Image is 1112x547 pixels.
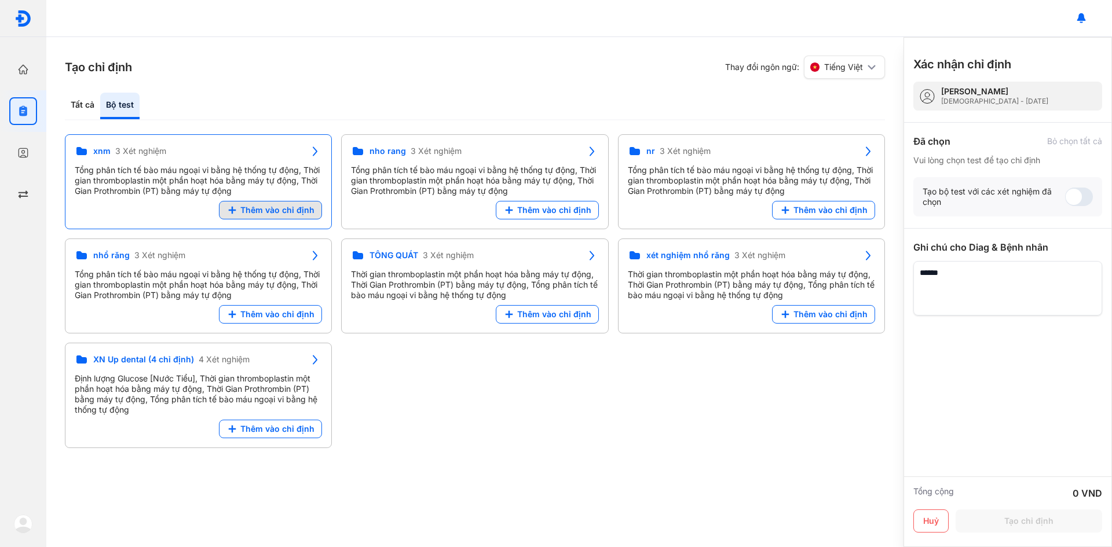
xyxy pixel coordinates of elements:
[913,155,1102,166] div: Vui lòng chọn test để tạo chỉ định
[115,146,166,156] span: 3 Xét nghiệm
[93,354,194,365] span: XN Up dental (4 chỉ định)
[646,250,730,260] span: xét nghiệm nhổ răng
[913,486,954,500] div: Tổng cộng
[65,59,132,75] h3: Tạo chỉ định
[517,309,591,320] span: Thêm vào chỉ định
[956,509,1102,533] button: Tạo chỉ định
[100,93,140,119] div: Bộ test
[219,420,322,438] button: Thêm vào chỉ định
[496,201,599,219] button: Thêm vào chỉ định
[646,146,655,156] span: nr
[660,146,711,156] span: 3 Xét nghiệm
[65,93,100,119] div: Tất cả
[240,205,314,215] span: Thêm vào chỉ định
[772,305,875,324] button: Thêm vào chỉ định
[219,201,322,219] button: Thêm vào chỉ định
[772,201,875,219] button: Thêm vào chỉ định
[240,309,314,320] span: Thêm vào chỉ định
[240,424,314,434] span: Thêm vào chỉ định
[913,134,950,148] div: Đã chọn
[913,56,1011,72] h3: Xác nhận chỉ định
[351,165,598,196] div: Tổng phân tích tế bào máu ngoại vi bằng hệ thống tự động, Thời gian thromboplastin một phần hoạt ...
[351,269,598,300] div: Thời gian thromboplastin một phần hoạt hóa bằng máy tự động, Thời Gian Prothrombin (PT) bằng máy ...
[14,10,32,27] img: logo
[628,269,875,300] div: Thời gian thromboplastin một phần hoạt hóa bằng máy tự động, Thời Gian Prothrombin (PT) bằng máy ...
[913,240,1102,254] div: Ghi chú cho Diag & Bệnh nhân
[134,250,185,260] span: 3 Xét nghiệm
[199,354,250,365] span: 4 Xét nghiệm
[941,86,1048,97] div: [PERSON_NAME]
[1047,136,1102,146] div: Bỏ chọn tất cả
[219,305,322,324] button: Thêm vào chỉ định
[75,373,322,415] div: Định lượng Glucose [Nước Tiểu], Thời gian thromboplastin một phần hoạt hóa bằng máy tự động, Thời...
[793,205,868,215] span: Thêm vào chỉ định
[370,250,418,260] span: TỔNG QUÁT
[628,165,875,196] div: Tổng phân tích tế bào máu ngoại vi bằng hệ thống tự động, Thời gian thromboplastin một phần hoạt ...
[93,146,111,156] span: xnm
[734,250,785,260] span: 3 Xét nghiệm
[517,205,591,215] span: Thêm vào chỉ định
[1073,486,1102,500] div: 0 VND
[370,146,406,156] span: nho rang
[411,146,462,156] span: 3 Xét nghiệm
[824,62,863,72] span: Tiếng Việt
[941,97,1048,106] div: [DEMOGRAPHIC_DATA] - [DATE]
[913,509,949,533] button: Huỷ
[923,186,1065,207] div: Tạo bộ test với các xét nghiệm đã chọn
[496,305,599,324] button: Thêm vào chỉ định
[423,250,474,260] span: 3 Xét nghiệm
[725,56,885,79] div: Thay đổi ngôn ngữ:
[75,165,322,196] div: Tổng phân tích tế bào máu ngoại vi bằng hệ thống tự động, Thời gian thromboplastin một phần hoạt ...
[793,309,868,320] span: Thêm vào chỉ định
[14,515,32,533] img: logo
[93,250,130,260] span: nhổ răng
[75,269,322,300] div: Tổng phân tích tế bào máu ngoại vi bằng hệ thống tự động, Thời gian thromboplastin một phần hoạt ...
